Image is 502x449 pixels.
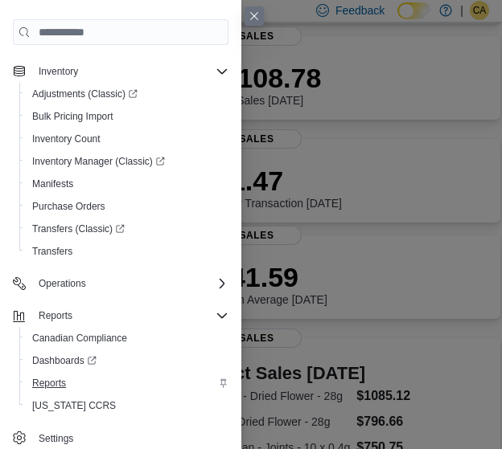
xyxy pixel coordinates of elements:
[32,306,228,325] span: Reports
[26,152,171,171] a: Inventory Manager (Classic)
[6,60,235,83] button: Inventory
[26,107,228,126] span: Bulk Pricing Import
[39,65,78,78] span: Inventory
[26,242,79,261] a: Transfers
[19,349,235,372] a: Dashboards
[26,396,228,415] span: Washington CCRS
[26,197,228,216] span: Purchase Orders
[26,84,228,104] span: Adjustments (Classic)
[32,274,93,293] button: Operations
[32,274,228,293] span: Operations
[19,128,235,150] button: Inventory Count
[32,332,127,345] span: Canadian Compliance
[19,372,235,394] button: Reports
[26,373,228,393] span: Reports
[26,174,228,194] span: Manifests
[26,351,103,370] a: Dashboards
[19,394,235,417] button: [US_STATE] CCRS
[32,62,228,81] span: Inventory
[32,377,66,390] span: Reports
[39,432,73,445] span: Settings
[32,62,84,81] button: Inventory
[19,105,235,128] button: Bulk Pricing Import
[26,129,228,149] span: Inventory Count
[19,83,235,105] a: Adjustments (Classic)
[32,245,72,258] span: Transfers
[26,107,120,126] a: Bulk Pricing Import
[26,351,228,370] span: Dashboards
[245,6,264,26] button: Close this dialog
[26,396,122,415] a: [US_STATE] CCRS
[26,373,72,393] a: Reports
[26,197,112,216] a: Purchase Orders
[32,200,105,213] span: Purchase Orders
[19,173,235,195] button: Manifests
[32,110,113,123] span: Bulk Pricing Import
[19,150,235,173] a: Inventory Manager (Classic)
[26,329,228,348] span: Canadian Compliance
[32,306,79,325] button: Reports
[6,304,235,327] button: Reports
[32,222,125,235] span: Transfers (Classic)
[32,429,80,448] a: Settings
[26,242,228,261] span: Transfers
[26,219,131,239] a: Transfers (Classic)
[32,133,101,145] span: Inventory Count
[26,329,134,348] a: Canadian Compliance
[39,309,72,322] span: Reports
[19,327,235,349] button: Canadian Compliance
[39,277,86,290] span: Operations
[19,218,235,240] a: Transfers (Classic)
[26,152,228,171] span: Inventory Manager (Classic)
[19,195,235,218] button: Purchase Orders
[26,174,80,194] a: Manifests
[32,428,228,448] span: Settings
[32,354,97,367] span: Dashboards
[32,178,73,190] span: Manifests
[19,240,235,263] button: Transfers
[26,129,107,149] a: Inventory Count
[32,155,165,168] span: Inventory Manager (Classic)
[32,399,116,412] span: [US_STATE] CCRS
[26,84,144,104] a: Adjustments (Classic)
[26,219,228,239] span: Transfers (Classic)
[32,88,138,100] span: Adjustments (Classic)
[6,272,235,295] button: Operations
